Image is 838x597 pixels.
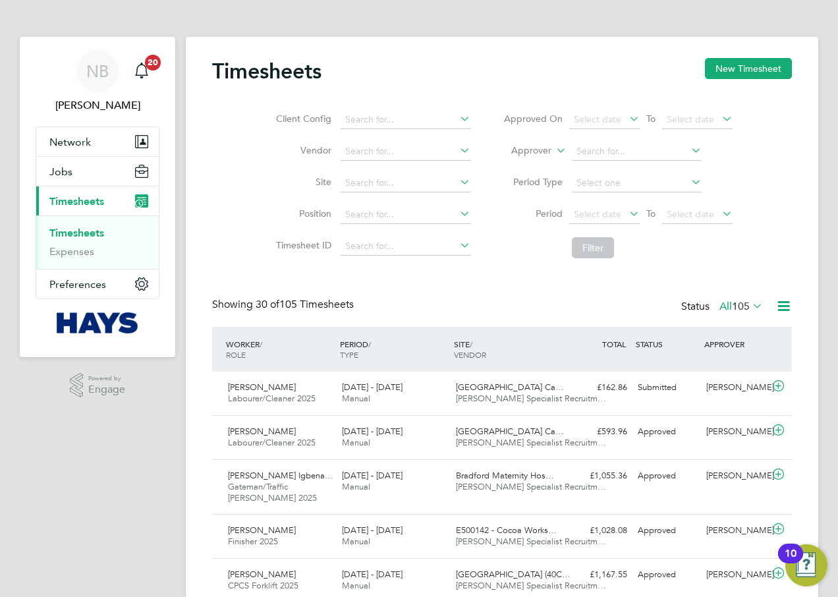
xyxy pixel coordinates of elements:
[732,300,750,313] span: 105
[342,437,370,448] span: Manual
[36,157,159,186] button: Jobs
[642,205,659,222] span: To
[667,208,714,220] span: Select date
[642,110,659,127] span: To
[228,426,296,437] span: [PERSON_NAME]
[701,465,769,487] div: [PERSON_NAME]
[503,113,563,125] label: Approved On
[272,113,331,125] label: Client Config
[456,536,606,547] span: [PERSON_NAME] Specialist Recruitm…
[223,332,337,366] div: WORKER
[456,470,554,481] span: Bradford Maternity Hos…
[20,37,175,357] nav: Main navigation
[342,393,370,404] span: Manual
[228,569,296,580] span: [PERSON_NAME]
[503,176,563,188] label: Period Type
[341,237,470,256] input: Search for...
[470,339,472,349] span: /
[632,332,701,356] div: STATUS
[368,339,371,349] span: /
[574,208,621,220] span: Select date
[719,300,763,313] label: All
[36,50,159,113] a: NB[PERSON_NAME]
[701,377,769,399] div: [PERSON_NAME]
[86,63,109,80] span: NB
[564,564,632,586] div: £1,167.55
[49,227,104,239] a: Timesheets
[456,569,571,580] span: [GEOGRAPHIC_DATA] (40C…
[342,382,403,393] span: [DATE] - [DATE]
[341,174,470,192] input: Search for...
[340,349,358,360] span: TYPE
[572,142,702,161] input: Search for...
[49,165,72,178] span: Jobs
[701,520,769,542] div: [PERSON_NAME]
[456,525,557,536] span: E500142 - Cocoa Works…
[564,421,632,443] div: £593.96
[128,50,155,92] a: 20
[456,437,606,448] span: [PERSON_NAME] Specialist Recruitm…
[632,564,701,586] div: Approved
[272,208,331,219] label: Position
[701,564,769,586] div: [PERSON_NAME]
[272,176,331,188] label: Site
[632,520,701,542] div: Approved
[342,580,370,591] span: Manual
[456,580,606,591] span: [PERSON_NAME] Specialist Recruitm…
[36,215,159,269] div: Timesheets
[456,426,564,437] span: [GEOGRAPHIC_DATA] Ca…
[49,245,94,258] a: Expenses
[456,393,606,404] span: [PERSON_NAME] Specialist Recruitm…
[337,332,451,366] div: PERIOD
[451,332,565,366] div: SITE
[212,298,356,312] div: Showing
[574,113,621,125] span: Select date
[49,195,104,208] span: Timesheets
[667,113,714,125] span: Select date
[632,421,701,443] div: Approved
[260,339,262,349] span: /
[701,421,769,443] div: [PERSON_NAME]
[57,312,139,333] img: hays-logo-retina.png
[226,349,246,360] span: ROLE
[49,136,91,148] span: Network
[342,536,370,547] span: Manual
[701,332,769,356] div: APPROVER
[785,554,796,571] div: 10
[342,569,403,580] span: [DATE] - [DATE]
[564,465,632,487] div: £1,055.36
[228,525,296,536] span: [PERSON_NAME]
[228,437,316,448] span: Labourer/Cleaner 2025
[49,278,106,291] span: Preferences
[36,312,159,333] a: Go to home page
[36,98,159,113] span: Naraiyan Bhardwaj
[492,144,551,157] label: Approver
[88,384,125,395] span: Engage
[503,208,563,219] label: Period
[228,580,298,591] span: CPCS Forklift 2025
[341,111,470,129] input: Search for...
[36,186,159,215] button: Timesheets
[228,393,316,404] span: Labourer/Cleaner 2025
[572,174,702,192] input: Select one
[342,481,370,492] span: Manual
[454,349,486,360] span: VENDOR
[256,298,354,311] span: 105 Timesheets
[272,144,331,156] label: Vendor
[602,339,626,349] span: TOTAL
[705,58,792,79] button: New Timesheet
[785,544,827,586] button: Open Resource Center, 10 new notifications
[572,237,614,258] button: Filter
[228,536,278,547] span: Finisher 2025
[564,520,632,542] div: £1,028.08
[564,377,632,399] div: £162.86
[456,382,564,393] span: [GEOGRAPHIC_DATA] Ca…
[256,298,279,311] span: 30 of
[632,377,701,399] div: Submitted
[456,481,606,492] span: [PERSON_NAME] Specialist Recruitm…
[632,465,701,487] div: Approved
[341,142,470,161] input: Search for...
[228,481,317,503] span: Gateman/Traffic [PERSON_NAME] 2025
[145,55,161,71] span: 20
[36,127,159,156] button: Network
